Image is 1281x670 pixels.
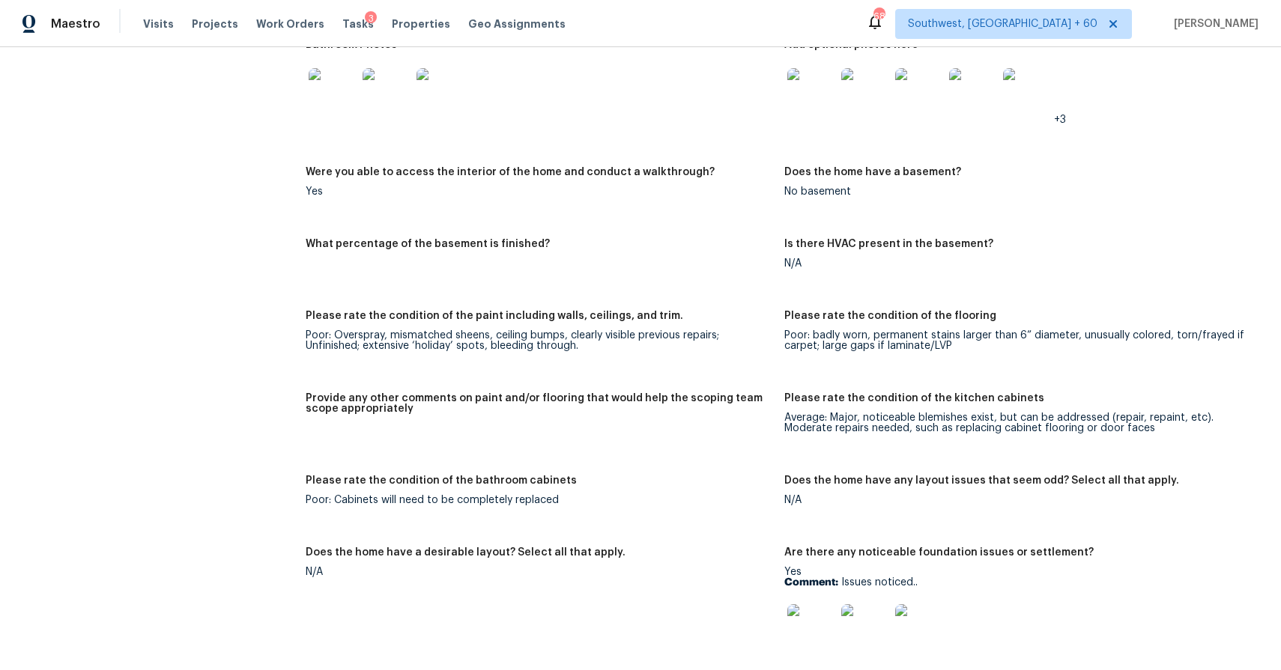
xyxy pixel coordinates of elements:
[784,167,961,177] h5: Does the home have a basement?
[306,567,772,577] div: N/A
[784,547,1094,558] h5: Are there any noticeable foundation issues or settlement?
[342,19,374,29] span: Tasks
[784,393,1044,403] h5: Please rate the condition of the kitchen cabinets
[256,16,324,31] span: Work Orders
[784,239,993,249] h5: Is there HVAC present in the basement?
[784,412,1251,433] div: Average: Major, noticeable blemishes exist, but can be addressed (repair, repaint, etc). Moderate...
[306,311,683,321] h5: Please rate the condition of the paint including walls, ceilings, and trim.
[1054,115,1066,125] span: +3
[365,11,377,26] div: 3
[784,311,996,321] h5: Please rate the condition of the flooring
[392,16,450,31] span: Properties
[306,393,772,414] h5: Provide any other comments on paint and/or flooring that would help the scoping team scope approp...
[784,330,1251,351] div: Poor: badly worn, permanent stains larger than 6” diameter, unusually colored, torn/frayed if car...
[784,577,1251,588] p: Issues noticed..
[306,547,626,558] h5: Does the home have a desirable layout? Select all that apply.
[306,495,772,505] div: Poor: Cabinets will need to be completely replaced
[306,167,715,177] h5: Were you able to access the interior of the home and conduct a walkthrough?
[784,258,1251,269] div: N/A
[784,577,838,588] b: Comment:
[51,16,100,31] span: Maestro
[784,186,1251,197] div: No basement
[306,239,550,249] h5: What percentage of the basement is finished?
[784,567,1251,661] div: Yes
[908,16,1097,31] span: Southwest, [GEOGRAPHIC_DATA] + 60
[192,16,238,31] span: Projects
[143,16,174,31] span: Visits
[784,475,1179,486] h5: Does the home have any layout issues that seem odd? Select all that apply.
[468,16,566,31] span: Geo Assignments
[784,495,1251,505] div: N/A
[1168,16,1259,31] span: [PERSON_NAME]
[306,330,772,351] div: Poor: Overspray, mismatched sheens, ceiling bumps, clearly visible previous repairs; Unfinished; ...
[306,475,577,486] h5: Please rate the condition of the bathroom cabinets
[873,9,884,24] div: 684
[306,186,772,197] div: Yes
